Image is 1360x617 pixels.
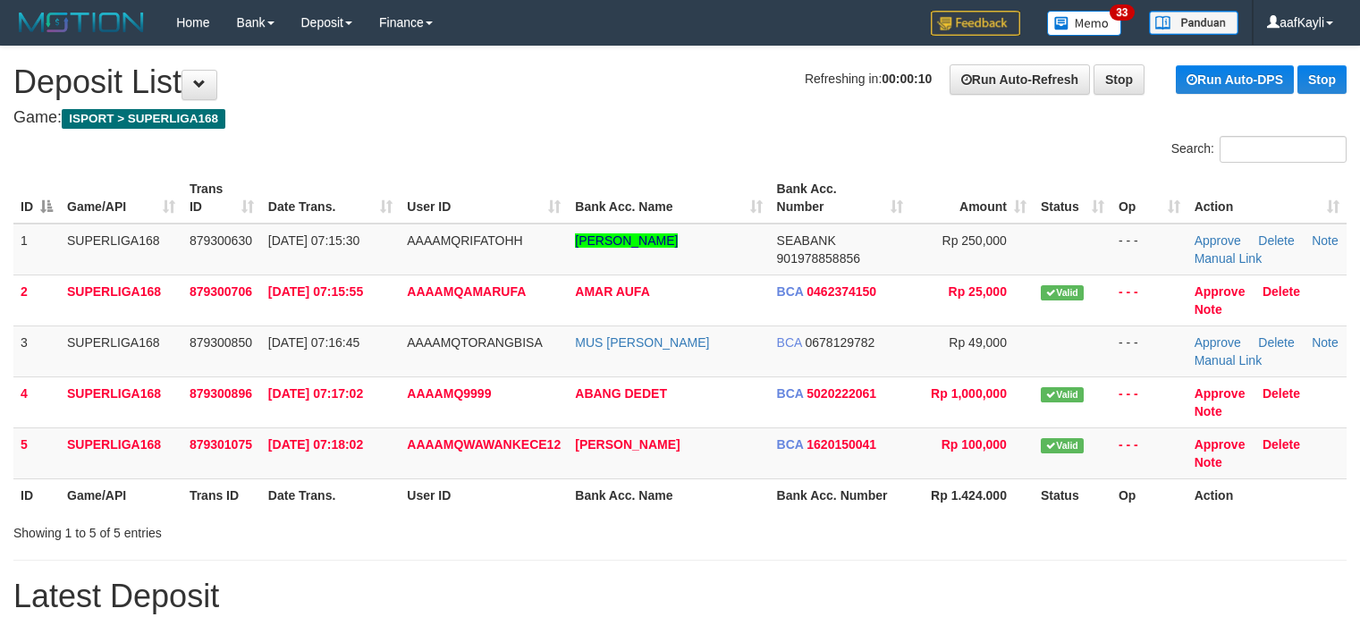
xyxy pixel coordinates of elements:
[575,386,667,401] a: ABANG DEDET
[1195,455,1222,469] a: Note
[942,233,1007,248] span: Rp 250,000
[575,335,709,350] a: MUS [PERSON_NAME]
[190,284,252,299] span: 879300706
[931,11,1020,36] img: Feedback.jpg
[182,173,261,224] th: Trans ID: activate to sort column ascending
[268,335,359,350] span: [DATE] 07:16:45
[949,335,1007,350] span: Rp 49,000
[60,325,182,376] td: SUPERLIGA168
[777,386,804,401] span: BCA
[1111,224,1187,275] td: - - -
[1263,437,1300,452] a: Delete
[910,173,1034,224] th: Amount: activate to sort column ascending
[407,233,522,248] span: AAAAMQRIFATOHH
[575,284,649,299] a: AMAR AUFA
[1195,404,1222,418] a: Note
[770,173,911,224] th: Bank Acc. Number: activate to sort column ascending
[1187,173,1347,224] th: Action: activate to sort column ascending
[407,284,526,299] span: AAAAMQAMARUFA
[13,325,60,376] td: 3
[62,109,225,129] span: ISPORT > SUPERLIGA168
[568,478,769,511] th: Bank Acc. Name
[13,64,1347,100] h1: Deposit List
[407,437,561,452] span: AAAAMQWAWANKECE12
[190,335,252,350] span: 879300850
[1195,233,1241,248] a: Approve
[60,275,182,325] td: SUPERLIGA168
[407,386,491,401] span: AAAAMQ9999
[807,386,876,401] span: Copy 5020222061 to clipboard
[1195,302,1222,317] a: Note
[807,284,876,299] span: Copy 0462374150 to clipboard
[1312,233,1339,248] a: Note
[1195,437,1246,452] a: Approve
[60,224,182,275] td: SUPERLIGA168
[805,335,874,350] span: Copy 0678129782 to clipboard
[1263,284,1300,299] a: Delete
[1047,11,1122,36] img: Button%20Memo.svg
[268,386,363,401] span: [DATE] 07:17:02
[268,284,363,299] span: [DATE] 07:15:55
[190,386,252,401] span: 879300896
[777,437,804,452] span: BCA
[1111,478,1187,511] th: Op
[1111,173,1187,224] th: Op: activate to sort column ascending
[60,478,182,511] th: Game/API
[1041,285,1084,300] span: Valid transaction
[407,335,542,350] span: AAAAMQTORANGBISA
[268,233,359,248] span: [DATE] 07:15:30
[1195,386,1246,401] a: Approve
[950,64,1090,95] a: Run Auto-Refresh
[1041,438,1084,453] span: Valid transaction
[1111,325,1187,376] td: - - -
[60,173,182,224] th: Game/API: activate to sort column ascending
[13,517,553,542] div: Showing 1 to 5 of 5 entries
[770,478,911,511] th: Bank Acc. Number
[1176,65,1294,94] a: Run Auto-DPS
[1195,251,1263,266] a: Manual Link
[568,173,769,224] th: Bank Acc. Name: activate to sort column ascending
[400,173,568,224] th: User ID: activate to sort column ascending
[575,437,680,452] a: [PERSON_NAME]
[1094,64,1145,95] a: Stop
[182,478,261,511] th: Trans ID
[13,9,149,36] img: MOTION_logo.png
[1187,478,1347,511] th: Action
[777,335,802,350] span: BCA
[942,437,1007,452] span: Rp 100,000
[949,284,1007,299] span: Rp 25,000
[1220,136,1347,163] input: Search:
[400,478,568,511] th: User ID
[1258,233,1294,248] a: Delete
[1171,136,1347,163] label: Search:
[910,478,1034,511] th: Rp 1.424.000
[13,275,60,325] td: 2
[13,427,60,478] td: 5
[1110,4,1134,21] span: 33
[931,386,1007,401] span: Rp 1,000,000
[1041,387,1084,402] span: Valid transaction
[1111,427,1187,478] td: - - -
[807,437,876,452] span: Copy 1620150041 to clipboard
[1258,335,1294,350] a: Delete
[13,224,60,275] td: 1
[882,72,932,86] strong: 00:00:10
[13,478,60,511] th: ID
[1195,284,1246,299] a: Approve
[60,376,182,427] td: SUPERLIGA168
[1111,376,1187,427] td: - - -
[1149,11,1238,35] img: panduan.png
[777,251,860,266] span: Copy 901978858856 to clipboard
[1034,173,1111,224] th: Status: activate to sort column ascending
[1195,335,1241,350] a: Approve
[190,437,252,452] span: 879301075
[261,173,400,224] th: Date Trans.: activate to sort column ascending
[1297,65,1347,94] a: Stop
[13,109,1347,127] h4: Game:
[190,233,252,248] span: 879300630
[13,579,1347,614] h1: Latest Deposit
[777,284,804,299] span: BCA
[13,376,60,427] td: 4
[1034,478,1111,511] th: Status
[805,72,932,86] span: Refreshing in:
